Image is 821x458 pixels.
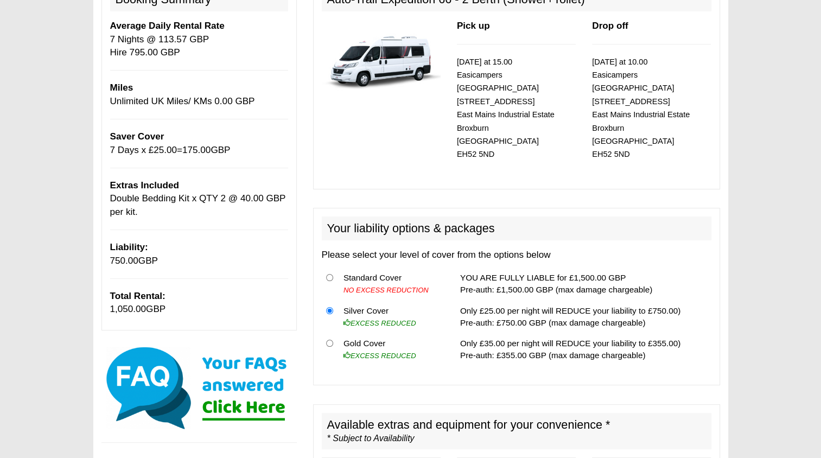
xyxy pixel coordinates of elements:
[327,434,415,443] i: * Subject to Availability
[456,300,711,333] td: Only £25.00 per night will REDUCE your liability to £750.00) Pre-auth: £750.00 GBP (max damage ch...
[110,21,225,31] b: Average Daily Rental Rate
[101,345,297,431] img: Click here for our most common FAQs
[343,352,416,360] i: EXCESS REDUCED
[110,20,288,59] p: 7 Nights @ 113.57 GBP Hire 795.00 GBP
[110,130,288,157] p: 7 Days x £ = GBP
[110,290,288,316] p: GBP
[592,58,690,159] small: [DATE] at 10.00 Easicampers [GEOGRAPHIC_DATA] [STREET_ADDRESS] East Mains Industrial Estate Broxb...
[154,145,177,155] span: 25.00
[343,286,429,294] i: NO EXCESS REDUCTION
[322,413,711,450] h2: Available extras and equipment for your convenience *
[456,333,711,366] td: Only £35.00 per night will REDUCE your liability to £355.00) Pre-auth: £355.00 GBP (max damage ch...
[457,21,490,31] b: Pick up
[110,242,148,252] b: Liability:
[592,21,628,31] b: Drop off
[110,256,138,266] span: 750.00
[110,193,286,217] span: Double Bedding Kit x QTY 2 @ 40.00 GBP per kit.
[182,145,211,155] span: 175.00
[322,20,441,96] img: 339.jpg
[456,268,711,301] td: YOU ARE FULLY LIABLE for £1,500.00 GBP Pre-auth: £1,500.00 GBP (max damage chargeable)
[110,304,147,314] span: 1,050.00
[110,131,164,142] span: Saver Cover
[110,81,288,108] p: Unlimited UK Miles/ KMs 0.00 GBP
[343,319,416,327] i: EXCESS REDUCED
[457,58,555,159] small: [DATE] at 15.00 Easicampers [GEOGRAPHIC_DATA] [STREET_ADDRESS] East Mains Industrial Estate Broxb...
[110,241,288,268] p: GBP
[339,333,443,366] td: Gold Cover
[322,217,711,240] h2: Your liability options & packages
[339,268,443,301] td: Standard Cover
[110,180,179,190] b: Extras Included
[322,249,711,262] p: Please select your level of cover from the options below
[110,82,133,93] b: Miles
[110,291,166,301] b: Total Rental:
[339,300,443,333] td: Silver Cover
